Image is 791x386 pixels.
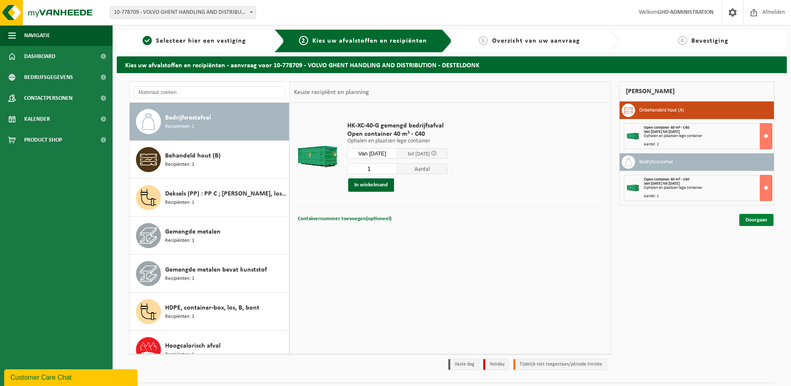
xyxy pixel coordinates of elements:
span: Hoogcalorisch afval [165,341,221,351]
span: 10-778709 - VOLVO GHENT HANDLING AND DISTRIBUTION - DESTELDONK [110,7,256,18]
strong: Van [DATE] tot [DATE] [644,130,680,134]
button: Deksels (PP) : PP C ; [PERSON_NAME], los ; B (1-5); bont Recipiënten: 1 [130,179,289,217]
input: Selecteer datum [347,148,397,159]
h3: Onbehandeld hout (A) [639,104,684,117]
li: Vaste dag [448,359,479,370]
span: Recipiënten: 1 [165,275,194,283]
div: Keuze recipiënt en planning [290,82,373,103]
strong: GHD ADMINISTRATION [658,9,713,15]
h2: Kies uw afvalstoffen en recipiënten - aanvraag voor 10-778709 - VOLVO GHENT HANDLING AND DISTRIBU... [117,56,787,73]
button: Gemengde metalen bevat kunststof Recipiënten: 1 [130,255,289,293]
button: Hoogcalorisch afval Recipiënten: 1 [130,331,289,369]
button: Gemengde metalen Recipiënten: 1 [130,217,289,255]
span: Gemengde metalen bevat kunststof [165,265,267,275]
span: Behandeld hout (B) [165,151,221,161]
span: Bevestiging [691,38,728,44]
span: Open container 40 m³ - C40 [347,130,447,138]
span: HDPE, container-box, los, B, bont [165,303,259,313]
span: Gemengde metalen [165,227,221,237]
span: 4 [678,36,687,45]
span: Recipiënten: 1 [165,351,194,359]
button: In winkelmand [348,178,394,192]
div: Ophalen en plaatsen lege container [644,186,772,190]
button: Containernummer toevoegen(optioneel) [297,213,392,225]
span: Recipiënten: 1 [165,199,194,207]
span: Bedrijfsrestafval [165,113,211,123]
span: Product Shop [24,130,62,150]
span: tot [DATE] [408,151,430,157]
strong: Van [DATE] tot [DATE] [644,181,680,186]
button: Behandeld hout (B) Recipiënten: 1 [130,141,289,179]
p: Ophalen en plaatsen lege container [347,138,447,144]
span: Open container 40 m³ - C40 [644,125,689,130]
span: 3 [479,36,488,45]
span: Kalender [24,109,50,130]
input: Materiaal zoeken [134,86,285,99]
div: Aantal: 1 [644,194,772,198]
span: Navigatie [24,25,50,46]
div: Aantal: 2 [644,142,772,147]
span: HK-XC-40-G gemengd bedrijfsafval [347,122,447,130]
span: 2 [299,36,308,45]
span: 10-778709 - VOLVO GHENT HANDLING AND DISTRIBUTION - DESTELDONK [110,6,256,19]
span: Containernummer toevoegen(optioneel) [298,216,392,221]
span: Overzicht van uw aanvraag [492,38,580,44]
span: Dashboard [24,46,55,67]
button: Bedrijfsrestafval Recipiënten: 1 [130,103,289,141]
span: Contactpersonen [24,88,73,109]
a: 1Selecteer hier een vestiging [121,36,268,46]
a: Doorgaan [739,214,773,226]
span: Recipiënten: 1 [165,123,194,131]
h3: Bedrijfsrestafval [639,155,673,169]
span: Deksels (PP) : PP C ; [PERSON_NAME], los ; B (1-5); bont [165,189,287,199]
span: Recipiënten: 1 [165,237,194,245]
div: [PERSON_NAME] [619,81,774,102]
iframe: chat widget [4,368,139,386]
div: Ophalen en plaatsen lege container [644,134,772,138]
span: Aantal [397,163,447,174]
li: Holiday [483,359,509,370]
span: Bedrijfsgegevens [24,67,73,88]
span: Recipiënten: 1 [165,313,194,321]
span: 1 [143,36,152,45]
span: Selecteer hier een vestiging [156,38,246,44]
span: Open container 40 m³ - C40 [644,177,689,182]
span: Kies uw afvalstoffen en recipiënten [312,38,427,44]
button: HDPE, container-box, los, B, bont Recipiënten: 1 [130,293,289,331]
li: Tijdelijk niet toegestaan/période limitée [513,359,607,370]
span: Recipiënten: 1 [165,161,194,169]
